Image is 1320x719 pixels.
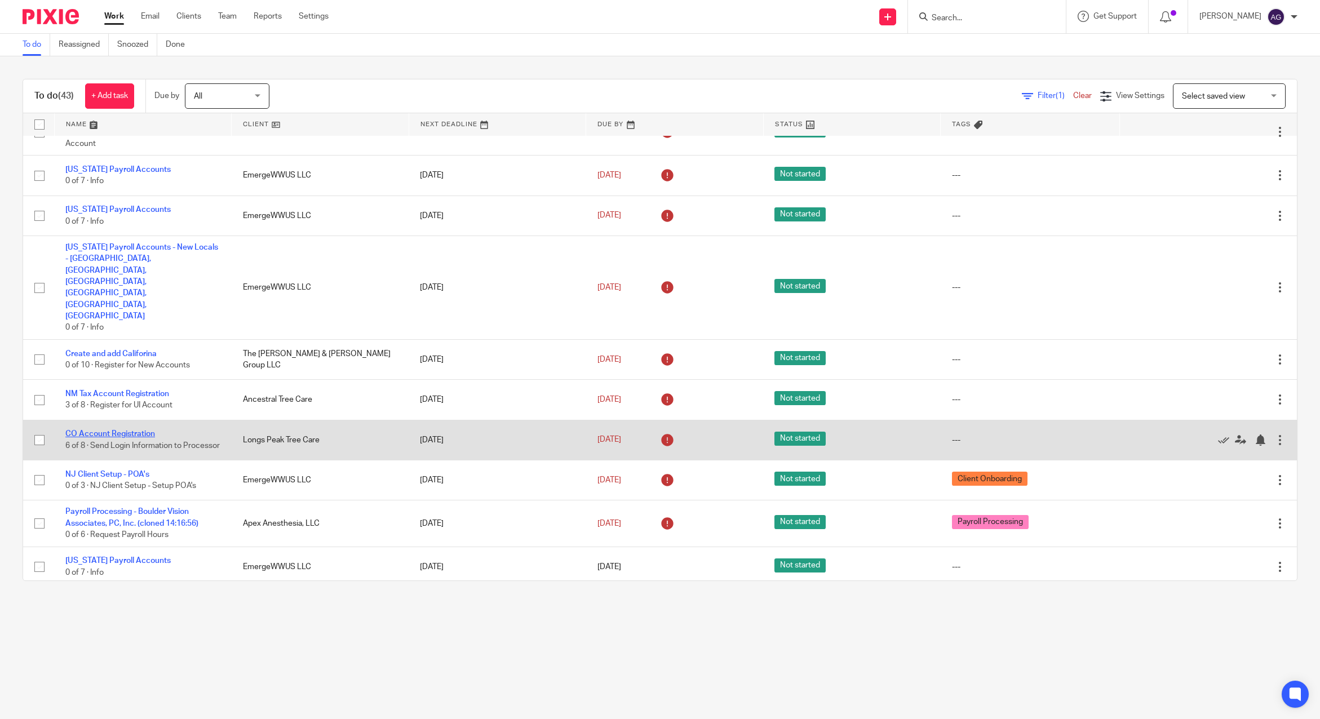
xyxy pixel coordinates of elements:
a: CO Account Registration [65,430,155,438]
a: [US_STATE] Payroll Accounts - New Locals - [GEOGRAPHIC_DATA], [GEOGRAPHIC_DATA], [GEOGRAPHIC_DATA... [65,243,218,320]
div: --- [952,394,1109,405]
td: EmergeWWUS LLC [232,236,409,339]
span: [DATE] [597,563,621,571]
td: EmergeWWUS LLC [232,547,409,587]
td: [DATE] [409,420,586,460]
p: [PERSON_NAME] [1199,11,1261,22]
div: --- [952,354,1109,365]
span: Not started [774,167,826,181]
td: [DATE] [409,236,586,339]
td: [DATE] [409,196,586,236]
a: Team [218,11,237,22]
td: Longs Peak Tree Care [232,420,409,460]
span: Not started [774,558,826,572]
span: [DATE] [597,436,621,444]
span: Not started [774,207,826,221]
a: [US_STATE] Payroll Accounts [65,206,171,214]
span: Not started [774,432,826,446]
div: --- [952,170,1109,181]
a: NJ Client Setup - POA's [65,471,149,478]
div: --- [952,561,1109,572]
a: [US_STATE] Payroll Accounts [65,166,171,174]
a: Done [166,34,193,56]
span: Not started [774,391,826,405]
td: [DATE] [409,156,586,196]
td: The [PERSON_NAME] & [PERSON_NAME] Group LLC [232,339,409,379]
td: EmergeWWUS LLC [232,156,409,196]
span: 0 of 7 · Info [65,569,104,576]
td: [DATE] [409,380,586,420]
span: Tags [952,121,971,127]
a: Clear [1073,92,1092,100]
span: [DATE] [597,520,621,527]
a: Payroll Processing - Boulder Vision Associates, PC, Inc. (cloned 14:16:56) [65,508,198,527]
td: [DATE] [409,547,586,587]
a: [US_STATE] Payroll Accounts [65,557,171,565]
span: View Settings [1116,92,1164,100]
div: --- [952,210,1109,221]
span: 3 of 8 · Register for UI Account [65,402,172,410]
a: Reports [254,11,282,22]
span: [DATE] [597,212,621,220]
span: [DATE] [597,396,621,403]
a: Email [141,11,160,22]
span: Not started [774,515,826,529]
p: Due by [154,90,179,101]
span: 6 of 8 · Send Login Information to Processor [65,442,220,450]
a: Snoozed [117,34,157,56]
span: [DATE] [597,356,621,363]
a: To do [23,34,50,56]
input: Search [931,14,1032,24]
div: --- [952,434,1109,446]
td: [DATE] [409,460,586,500]
td: EmergeWWUS LLC [232,196,409,236]
span: 0 of 7 · Info [65,323,104,331]
span: 0 of 7 · Register for Wage Withholding Account [65,128,198,148]
img: svg%3E [1267,8,1285,26]
span: Select saved view [1182,92,1245,100]
a: Settings [299,11,329,22]
h1: To do [34,90,74,102]
span: (43) [58,91,74,100]
a: Reassigned [59,34,109,56]
span: 0 of 3 · NJ Client Setup - Setup POA's [65,482,196,490]
span: (1) [1056,92,1065,100]
a: NM Tax Account Registration [65,390,169,398]
span: [DATE] [597,283,621,291]
td: [DATE] [409,339,586,379]
span: Filter [1038,92,1073,100]
a: Create and add Califorina [65,350,157,358]
span: Not started [774,472,826,486]
td: Apex Anesthesia, LLC [232,500,409,547]
div: --- [952,282,1109,293]
span: [DATE] [597,476,621,484]
td: Ancestral Tree Care [232,380,409,420]
span: All [194,92,202,100]
a: Work [104,11,124,22]
span: Not started [774,279,826,293]
span: 0 of 6 · Request Payroll Hours [65,531,169,539]
span: Client Onboarding [952,472,1027,486]
a: Mark as done [1218,434,1235,446]
span: Not started [774,351,826,365]
img: Pixie [23,9,79,24]
td: EmergeWWUS LLC [232,460,409,500]
td: [DATE] [409,500,586,547]
span: Get Support [1093,12,1137,20]
span: [DATE] [597,171,621,179]
span: 0 of 7 · Info [65,218,104,225]
a: + Add task [85,83,134,109]
span: 0 of 10 · Register for New Accounts [65,361,190,369]
span: Payroll Processing [952,515,1029,529]
span: 0 of 7 · Info [65,177,104,185]
a: Clients [176,11,201,22]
